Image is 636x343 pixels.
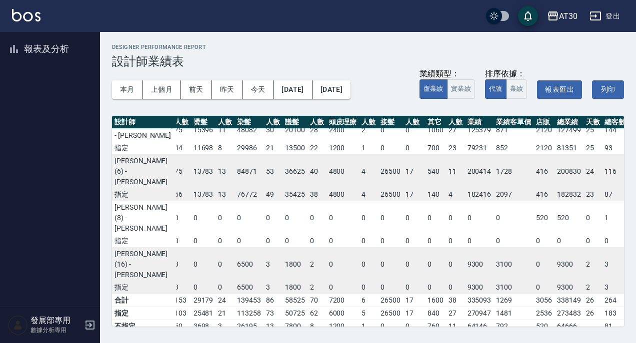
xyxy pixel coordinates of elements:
td: 2536 [533,307,554,320]
td: 1600 [425,294,446,307]
td: 11698 [191,142,216,155]
td: 0 [533,281,554,294]
td: 273483 [554,307,583,320]
td: 0 [234,235,263,248]
h2: Designer Performance Report [112,44,624,50]
th: 護髮 [282,116,307,129]
td: 38 [446,294,465,307]
td: 0 [446,247,465,281]
td: 0 [378,247,403,281]
td: 2 [583,281,602,294]
th: 燙髮 [191,116,216,129]
td: 0 [425,235,446,248]
td: 0 [263,235,282,248]
td: 3 [602,247,628,281]
td: 0 [403,235,425,248]
td: 1 [602,201,628,235]
td: 49 [263,188,282,201]
th: 總客數 [602,116,628,129]
td: 2120 [533,142,554,155]
td: 139453 [234,294,263,307]
td: 5 [359,307,378,320]
td: 26195 [234,320,263,333]
th: 人數 [263,116,282,129]
td: 合計 [112,294,176,307]
p: 數據分析專用 [30,326,81,335]
td: 0 [215,235,234,248]
td: 0 [282,235,307,248]
td: 760 [425,320,446,333]
td: 17 [403,188,425,201]
td: 0 [282,201,307,235]
td: 792 [493,320,533,333]
td: 103 [172,307,191,320]
td: 0 [234,201,263,235]
td: 3 [263,247,282,281]
td: 520 [533,320,554,333]
button: AT30 [543,6,581,26]
td: 13500 [282,142,307,155]
td: 21 [215,307,234,320]
td: 不指定 [112,320,176,333]
td: 1269 [493,294,533,307]
td: 指定 [112,142,176,155]
td: 44 [172,142,191,155]
td: 2 [307,281,326,294]
td: 26500 [378,294,403,307]
td: 0 [378,118,403,142]
td: 22 [307,142,326,155]
td: 13 [215,154,234,188]
td: 2 [583,247,602,281]
td: 3 [172,247,191,281]
td: 0 [359,247,378,281]
div: 排序依據： [485,69,527,79]
td: 0 [326,201,359,235]
button: 本月 [112,80,143,99]
td: 0 [583,235,602,248]
td: 0 [403,247,425,281]
td: 81 [602,320,628,333]
td: [PERSON_NAME](6) - [PERSON_NAME] [112,154,176,188]
td: 13783 [191,188,216,201]
td: 23 [583,188,602,201]
td: 26500 [378,307,403,320]
td: 30 [263,118,282,142]
button: 報表及分析 [4,36,96,62]
td: 0 [215,281,234,294]
button: 昨天 [212,80,243,99]
td: 28 [307,118,326,142]
td: 36625 [282,154,307,188]
td: 58525 [282,294,307,307]
th: 人數 [172,116,191,129]
td: 8 [307,320,326,333]
td: 1728 [493,154,533,188]
td: 140 [425,188,446,201]
td: 指定 [112,281,176,294]
td: 25 [583,118,602,142]
td: [PERSON_NAME]1) - [PERSON_NAME] [112,118,176,142]
td: 416 [533,188,554,201]
td: 6500 [234,247,263,281]
td: 0 [326,235,359,248]
td: 75 [172,154,191,188]
th: 業績 [465,116,494,129]
td: 0 [533,235,554,248]
button: 實業績 [447,79,475,99]
td: 2 [307,247,326,281]
td: 0 [215,247,234,281]
td: 700 [425,142,446,155]
td: 0 [172,201,191,235]
td: 4800 [326,154,359,188]
td: 29986 [234,142,263,155]
td: 116 [602,154,628,188]
td: 0 [602,235,628,248]
td: 3 [602,281,628,294]
td: [PERSON_NAME] (8) - [PERSON_NAME] [112,201,176,235]
td: 4800 [326,188,359,201]
td: 13 [215,188,234,201]
td: 338149 [554,294,583,307]
td: 200414 [465,154,494,188]
div: AT30 [559,10,577,22]
td: 76772 [234,188,263,201]
td: 27 [446,118,465,142]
